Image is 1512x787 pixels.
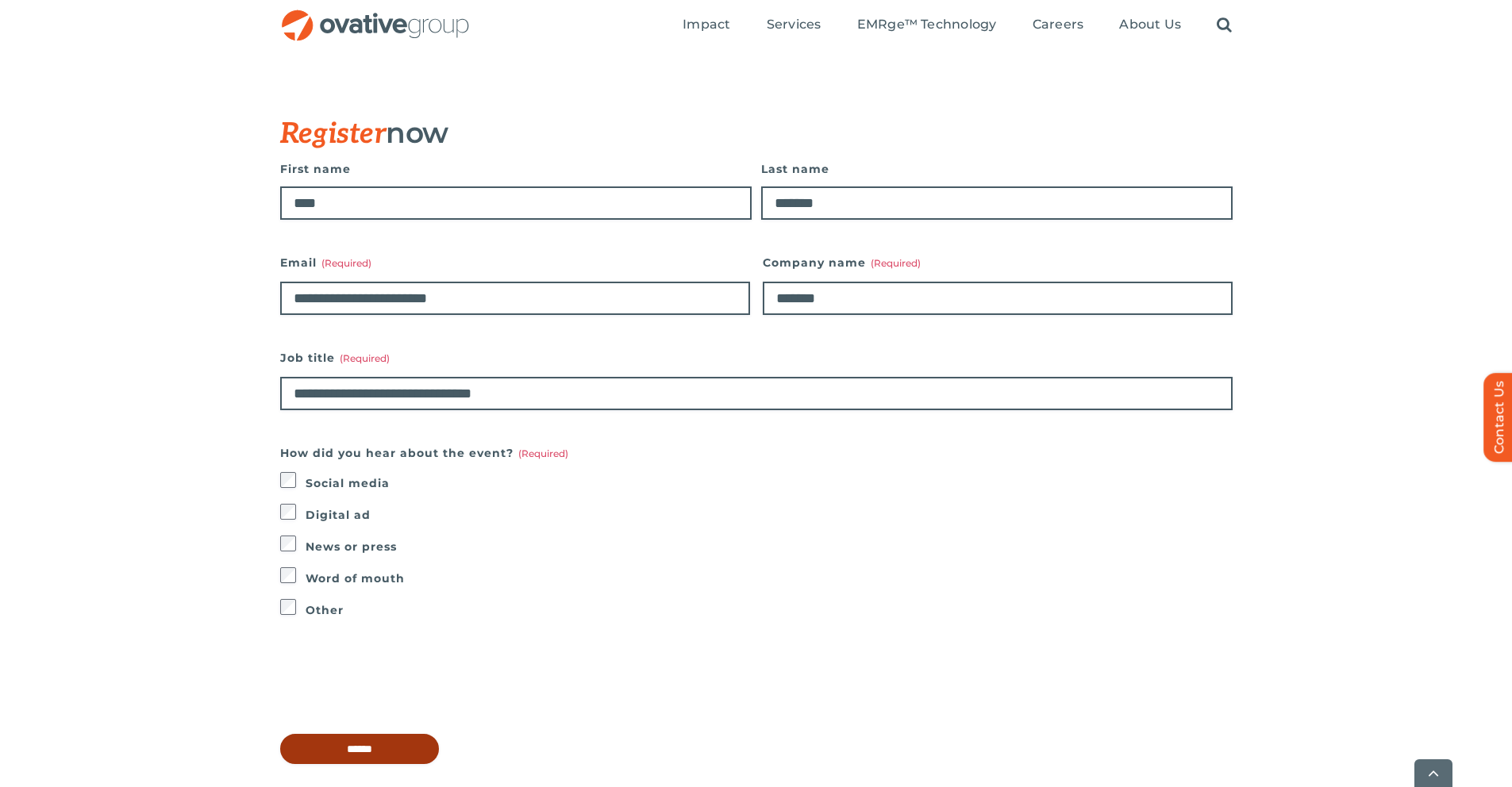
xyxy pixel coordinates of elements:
label: Email [280,251,750,274]
label: News or press [306,536,1233,558]
h3: now [280,117,1153,150]
label: Company name [763,251,1233,274]
span: Careers [1033,17,1084,33]
a: OG_Full_horizontal_RGB [280,8,471,23]
a: EMRge™ Technology [857,17,997,34]
label: Job title [280,347,1233,369]
span: About Us [1119,17,1181,33]
label: Last name [761,158,1233,180]
span: (Required) [518,447,568,459]
span: (Required) [871,257,921,269]
label: Social media [306,472,1233,494]
iframe: reCAPTCHA [280,653,521,715]
span: (Required) [340,352,390,364]
span: (Required) [321,257,371,269]
span: Services [767,17,821,33]
span: EMRge™ Technology [857,17,997,33]
span: Register [280,117,387,152]
a: Search [1217,17,1232,34]
label: First name [280,158,752,180]
legend: How did you hear about the event? [280,442,568,464]
label: Word of mouth [306,567,1233,589]
label: Digital ad [306,504,1233,526]
a: Services [767,17,821,34]
span: Impact [683,17,730,33]
a: Careers [1033,17,1084,34]
a: About Us [1119,17,1181,34]
label: Other [306,599,1233,621]
a: Impact [683,17,730,34]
